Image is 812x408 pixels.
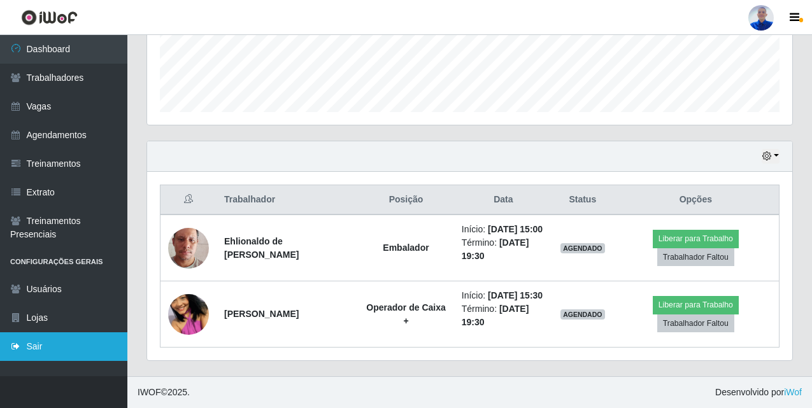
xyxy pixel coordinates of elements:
span: AGENDADO [560,309,605,320]
li: Início: [462,289,545,302]
th: Status [553,185,613,215]
strong: Ehlionaldo de [PERSON_NAME] [224,236,299,260]
img: CoreUI Logo [21,10,78,25]
button: Liberar para Trabalho [653,230,739,248]
span: Desenvolvido por [715,386,802,399]
th: Opções [613,185,780,215]
li: Término: [462,302,545,329]
a: iWof [784,387,802,397]
strong: [PERSON_NAME] [224,309,299,319]
time: [DATE] 15:00 [488,224,543,234]
strong: Embalador [383,243,429,253]
li: Início: [462,223,545,236]
span: AGENDADO [560,243,605,253]
th: Data [454,185,553,215]
button: Trabalhador Faltou [657,248,734,266]
time: [DATE] 15:30 [488,290,543,300]
strong: Operador de Caixa + [366,302,446,326]
span: © 2025 . [138,386,190,399]
th: Posição [358,185,454,215]
th: Trabalhador [217,185,358,215]
li: Término: [462,236,545,263]
button: Trabalhador Faltou [657,314,734,332]
button: Liberar para Trabalho [653,296,739,314]
img: 1675087680149.jpeg [168,212,209,285]
img: 1723309627426.jpeg [168,278,209,351]
span: IWOF [138,387,161,397]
